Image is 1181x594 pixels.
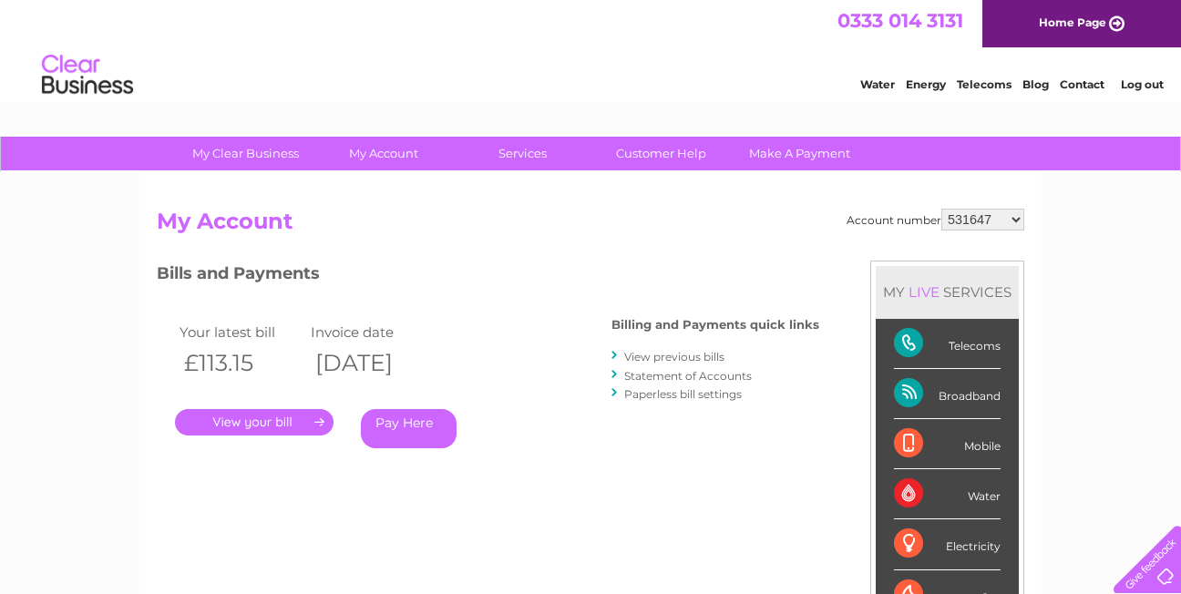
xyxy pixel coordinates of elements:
a: Energy [906,77,946,91]
div: Clear Business is a trading name of Verastar Limited (registered in [GEOGRAPHIC_DATA] No. 3667643... [161,10,1022,88]
a: Customer Help [586,137,736,170]
h4: Billing and Payments quick links [611,318,819,332]
a: Services [447,137,598,170]
a: View previous bills [624,350,724,364]
div: Electricity [894,519,1001,569]
a: Make A Payment [724,137,875,170]
a: . [175,409,334,435]
a: Blog [1022,77,1049,91]
h2: My Account [157,209,1024,243]
h3: Bills and Payments [157,261,819,292]
a: 0333 014 3131 [837,9,963,32]
th: £113.15 [175,344,306,382]
div: LIVE [905,283,943,301]
div: Account number [847,209,1024,230]
div: Water [894,469,1001,519]
a: Pay Here [361,409,457,448]
td: Invoice date [306,320,437,344]
th: [DATE] [306,344,437,382]
div: Mobile [894,419,1001,469]
a: Paperless bill settings [624,387,742,401]
a: Log out [1121,77,1164,91]
a: Statement of Accounts [624,369,752,383]
img: logo.png [41,47,134,103]
a: Telecoms [957,77,1012,91]
div: Broadband [894,369,1001,419]
a: Water [860,77,895,91]
a: My Account [309,137,459,170]
td: Your latest bill [175,320,306,344]
a: Contact [1060,77,1104,91]
div: Telecoms [894,319,1001,369]
a: My Clear Business [170,137,321,170]
div: MY SERVICES [876,266,1019,318]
